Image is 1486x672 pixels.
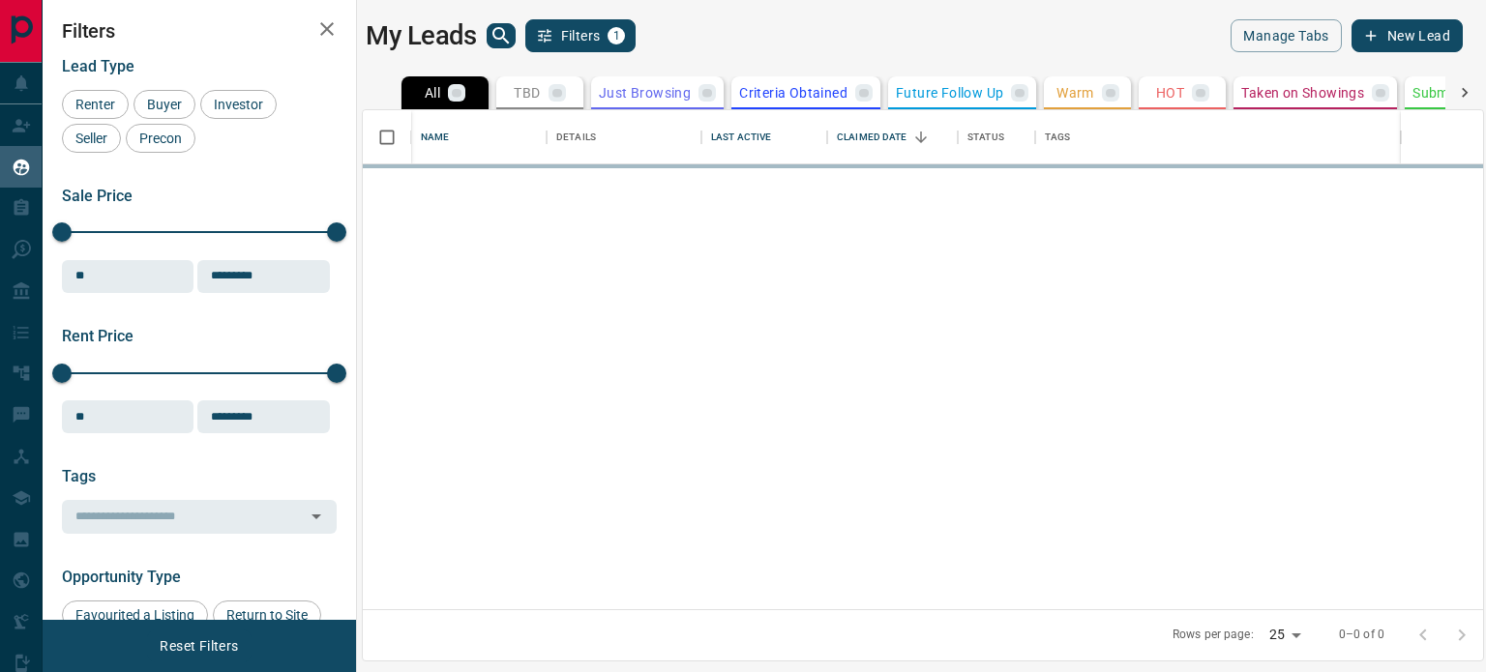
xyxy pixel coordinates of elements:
h2: Filters [62,19,337,43]
span: Precon [133,131,189,146]
button: Filters1 [525,19,637,52]
p: Taken on Showings [1241,86,1364,100]
p: Future Follow Up [896,86,1003,100]
span: 1 [609,29,623,43]
div: Name [411,110,547,164]
p: 0–0 of 0 [1339,627,1384,643]
button: Open [303,503,330,530]
span: Sale Price [62,187,133,205]
div: Return to Site [213,600,321,629]
div: Status [958,110,1035,164]
button: Sort [907,124,935,151]
div: Status [967,110,1004,164]
p: HOT [1156,86,1184,100]
p: Rows per page: [1173,627,1254,643]
div: Claimed Date [837,110,907,164]
div: Name [421,110,450,164]
div: Renter [62,90,129,119]
p: Criteria Obtained [739,86,847,100]
p: All [425,86,440,100]
div: Tags [1045,110,1071,164]
span: Tags [62,467,96,485]
div: Last Active [711,110,771,164]
p: Just Browsing [599,86,691,100]
span: Buyer [140,97,189,112]
span: Return to Site [220,607,314,623]
span: Favourited a Listing [69,607,201,623]
div: Favourited a Listing [62,600,208,629]
div: 25 [1262,621,1308,649]
span: Opportunity Type [62,568,181,586]
div: Investor [200,90,277,119]
button: Manage Tabs [1231,19,1341,52]
button: New Lead [1352,19,1463,52]
div: Claimed Date [827,110,958,164]
div: Tags [1035,110,1401,164]
button: search button [487,23,516,48]
button: Reset Filters [147,629,251,662]
p: TBD [514,86,540,100]
div: Seller [62,124,121,153]
span: Seller [69,131,114,146]
div: Precon [126,124,195,153]
span: Rent Price [62,327,134,345]
div: Buyer [134,90,195,119]
div: Last Active [701,110,827,164]
div: Details [547,110,701,164]
span: Investor [207,97,270,112]
span: Renter [69,97,122,112]
h1: My Leads [366,20,477,51]
p: Warm [1056,86,1094,100]
div: Details [556,110,596,164]
span: Lead Type [62,57,134,75]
